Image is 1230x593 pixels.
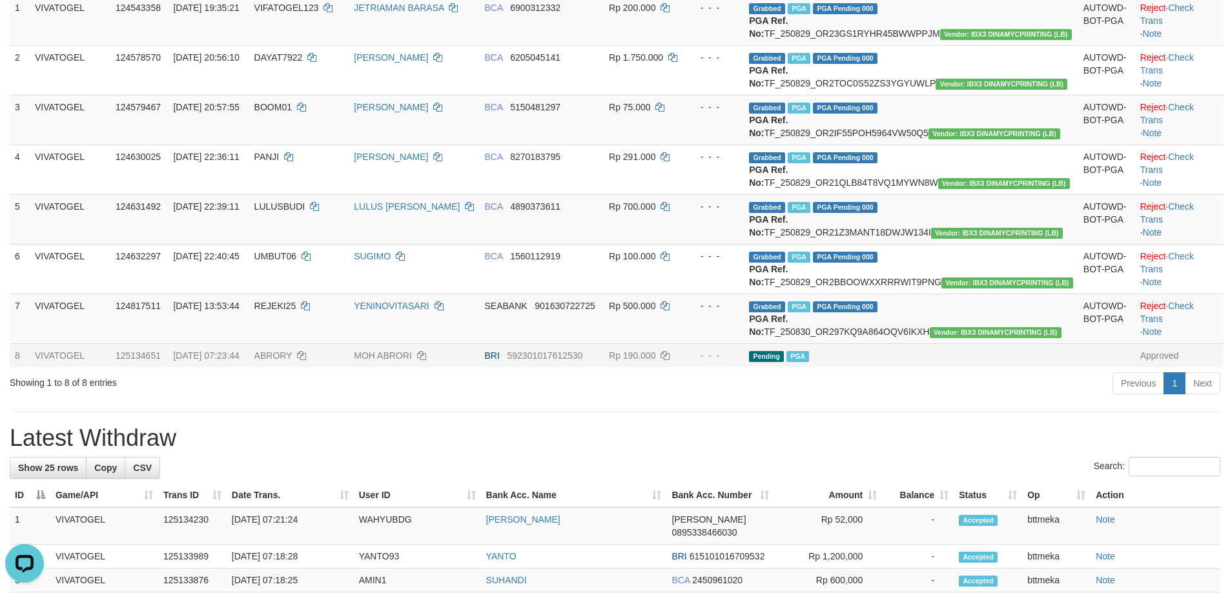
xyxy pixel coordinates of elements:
[609,3,655,13] span: Rp 200.000
[1185,372,1220,394] a: Next
[688,150,739,163] div: - - -
[50,545,158,568] td: VIVATOGEL
[941,277,1073,288] span: Vendor URL: https://dashboard.q2checkout.com/secure
[227,507,354,545] td: [DATE] 07:21:24
[749,202,785,213] span: Grabbed
[510,52,560,63] span: Copy 6205045141 to clipboard
[1022,507,1091,545] td: bttmeka
[1143,128,1162,138] a: Note
[484,301,527,311] span: SEABANK
[173,3,239,13] span: [DATE] 19:35:21
[1135,145,1224,194] td: · ·
[50,507,158,545] td: VIVATOGEL
[10,45,30,95] td: 2
[173,301,239,311] span: [DATE] 13:53:44
[788,53,810,64] span: Marked by bttmeka
[931,228,1063,239] span: Vendor URL: https://dashboard.q2checkout.com/secure
[749,152,785,163] span: Grabbed
[749,301,785,312] span: Grabbed
[227,545,354,568] td: [DATE] 07:18:28
[1022,483,1091,507] th: Op: activate to sort column ascending
[510,102,560,112] span: Copy 5150481297 to clipboard
[749,115,788,138] b: PGA Ref. No:
[354,483,481,507] th: User ID: activate to sort column ascending
[1091,483,1220,507] th: Action
[1022,568,1091,592] td: bttmeka
[774,568,882,592] td: Rp 600,000
[10,483,50,507] th: ID: activate to sort column descending
[1140,102,1166,112] a: Reject
[1135,95,1224,145] td: · ·
[959,552,998,563] span: Accepted
[116,201,161,212] span: 124631492
[535,301,595,311] span: Copy 901630722725 to clipboard
[744,194,1078,244] td: TF_250829_OR21Z3MANT18DWJW134I
[254,301,296,311] span: REJEKI25
[749,214,788,237] b: PGA Ref. No:
[1094,457,1220,476] label: Search:
[30,45,110,95] td: VIVATOGEL
[882,568,954,592] td: -
[158,507,227,545] td: 125134230
[507,350,582,361] span: Copy 592301017612530 to clipboard
[116,102,161,112] span: 124579467
[484,52,502,63] span: BCA
[930,327,1061,338] span: Vendor URL: https://dashboard.q2checkout.com/secure
[749,252,785,263] span: Grabbed
[959,576,998,587] span: Accepted
[813,152,877,163] span: PGA Pending
[10,194,30,244] td: 5
[10,145,30,194] td: 4
[116,3,161,13] span: 124543358
[1078,95,1135,145] td: AUTOWD-BOT-PGA
[609,52,663,63] span: Rp 1.750.000
[609,152,655,162] span: Rp 291.000
[666,483,774,507] th: Bank Acc. Number: activate to sort column ascending
[813,103,877,114] span: PGA Pending
[354,152,428,162] a: [PERSON_NAME]
[744,294,1078,343] td: TF_250830_OR297KQ9A864OQV6IKXH
[486,551,517,561] a: YANTO
[936,79,1067,90] span: Vendor URL: https://dashboard.q2checkout.com/secure
[1140,251,1166,261] a: Reject
[1135,343,1224,367] td: Approved
[671,514,746,525] span: [PERSON_NAME]
[10,425,1220,451] h1: Latest Withdraw
[1135,45,1224,95] td: · ·
[774,545,882,568] td: Rp 1,200,000
[254,52,303,63] span: DAYAT7922
[688,101,739,114] div: - - -
[510,251,560,261] span: Copy 1560112919 to clipboard
[1078,145,1135,194] td: AUTOWD-BOT-PGA
[484,350,499,361] span: BRI
[688,1,739,14] div: - - -
[510,3,560,13] span: Copy 6900312332 to clipboard
[1135,244,1224,294] td: · ·
[959,515,998,526] span: Accepted
[671,527,737,538] span: Copy 0895338466030 to clipboard
[484,201,502,212] span: BCA
[484,251,502,261] span: BCA
[1140,102,1194,125] a: Check Trans
[481,483,667,507] th: Bank Acc. Name: activate to sort column ascending
[671,575,690,585] span: BCA
[609,301,655,311] span: Rp 500.000
[10,371,503,389] div: Showing 1 to 8 of 8 entries
[354,301,429,311] a: YENINOVITASARI
[1140,301,1194,324] a: Check Trans
[1140,251,1194,274] a: Check Trans
[688,250,739,263] div: - - -
[116,152,161,162] span: 124630025
[1140,152,1194,175] a: Check Trans
[1143,177,1162,188] a: Note
[749,53,785,64] span: Grabbed
[1135,194,1224,244] td: · ·
[116,52,161,63] span: 124578570
[1140,52,1194,75] a: Check Trans
[227,483,354,507] th: Date Trans.: activate to sort column ascending
[30,145,110,194] td: VIVATOGEL
[744,145,1078,194] td: TF_250829_OR21QLB84T8VQ1MYWN8W
[354,350,411,361] a: MOH ABRORI
[510,152,560,162] span: Copy 8270183795 to clipboard
[158,483,227,507] th: Trans ID: activate to sort column ascending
